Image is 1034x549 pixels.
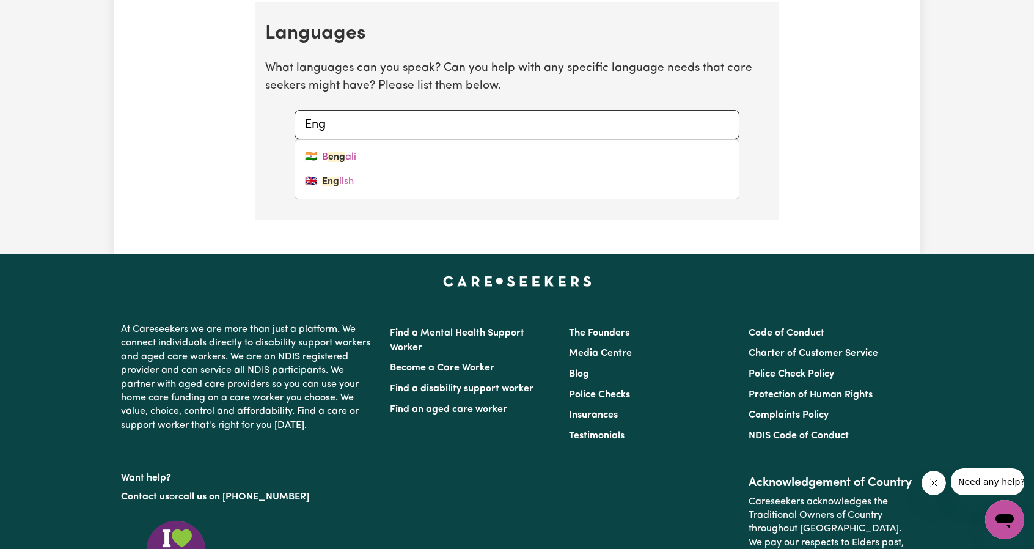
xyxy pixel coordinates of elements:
a: Blog [569,369,589,379]
div: menu-options [295,139,739,199]
a: Media Centre [569,348,632,358]
a: Complaints Policy [749,410,829,420]
a: The Founders [569,328,629,338]
h2: Languages [265,22,769,45]
a: Find an aged care worker [390,405,507,415]
iframe: Message from company [951,468,1024,495]
iframe: Close message [922,471,946,495]
a: Careseekers home page [443,276,592,286]
h2: Acknowledgement of Country [749,476,913,490]
p: At Careseekers we are more than just a platform. We connect individuals directly to disability su... [121,318,375,437]
span: 🇬🇧 [305,174,317,189]
a: NDIS Code of Conduct [749,431,849,441]
a: Protection of Human Rights [749,390,873,400]
span: Need any help? [7,9,74,18]
a: Contact us [121,492,169,502]
mark: eng [328,152,345,162]
a: Police Checks [569,390,630,400]
iframe: Button to launch messaging window [985,500,1024,539]
a: Find a disability support worker [390,384,533,394]
a: Code of Conduct [749,328,824,338]
a: call us on [PHONE_NUMBER] [178,492,309,502]
a: Charter of Customer Service [749,348,878,358]
mark: Eng [322,177,339,186]
span: 🇮🇳 [305,150,317,164]
a: Testimonials [569,431,625,441]
p: What languages can you speak? Can you help with any specific language needs that care seekers mig... [265,60,769,95]
p: Want help? [121,466,375,485]
input: e.g. Spanish [305,116,729,134]
a: Bengali [295,145,739,169]
a: Police Check Policy [749,369,834,379]
a: English [295,169,739,194]
a: Find a Mental Health Support Worker [390,328,524,353]
a: Become a Care Worker [390,363,494,373]
p: or [121,485,375,509]
a: Insurances [569,410,618,420]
